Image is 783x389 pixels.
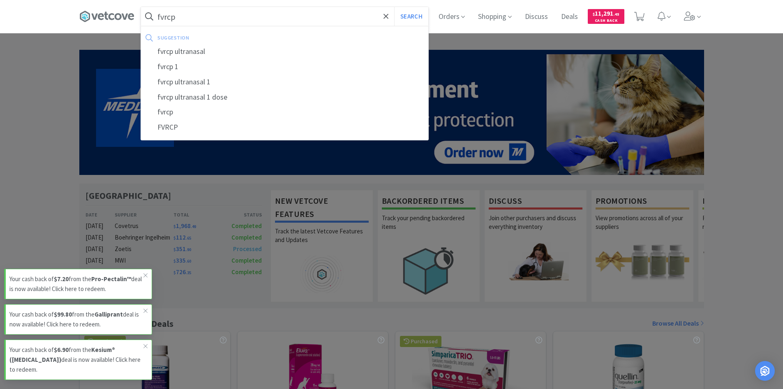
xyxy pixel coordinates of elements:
[54,346,69,354] strong: $6.90
[558,13,581,21] a: Deals
[141,90,428,105] div: fvrcp ultranasal 1 dose
[91,275,131,283] strong: Pro-Pectalin™
[95,310,123,318] strong: Galliprant
[141,120,428,135] div: FVRCP
[593,19,619,24] span: Cash Back
[588,5,624,28] a: $11,291.45Cash Back
[394,7,428,26] button: Search
[54,275,69,283] strong: $7.20
[157,31,306,44] div: suggestion
[141,75,428,90] div: fvrcp ultranasal 1
[141,105,428,120] div: fvrcp
[141,7,428,26] input: Search by item, sku, manufacturer, ingredient, size...
[755,361,775,381] div: Open Intercom Messenger
[9,310,143,329] p: Your cash back of from the deal is now available! Click here to redeem.
[54,310,72,318] strong: $99.80
[593,12,595,17] span: $
[522,13,551,21] a: Discuss
[593,9,619,17] span: 11,291
[613,12,619,17] span: . 45
[9,274,143,294] p: Your cash back of from the deal is now available! Click here to redeem.
[9,345,143,375] p: Your cash back of from the deal is now available! Click here to redeem.
[141,59,428,75] div: fvrcp 1
[141,44,428,59] div: fvrcp ultranasal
